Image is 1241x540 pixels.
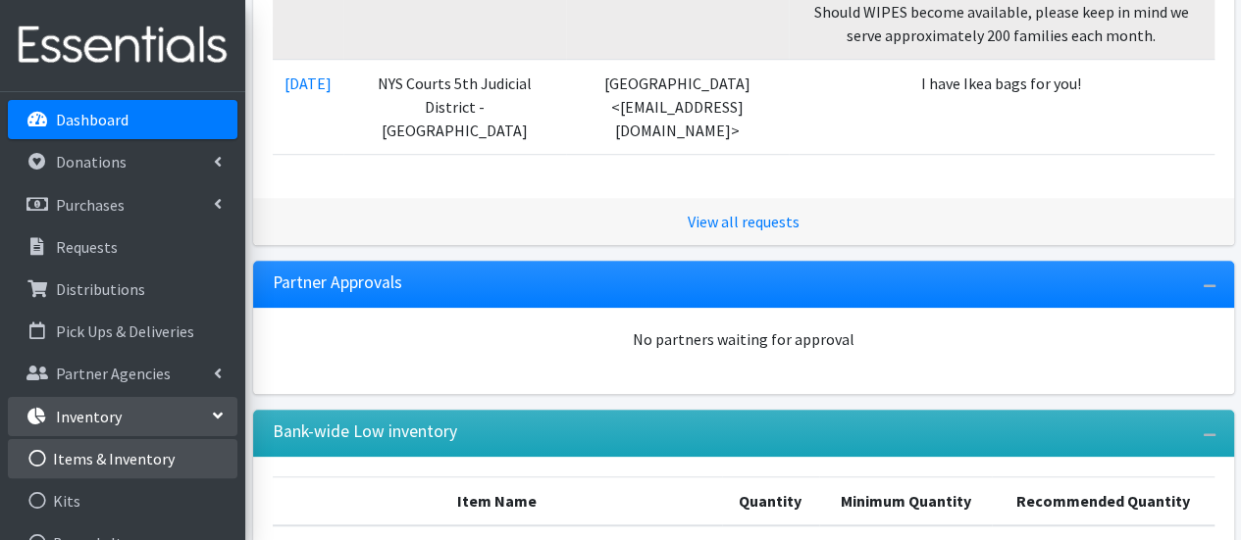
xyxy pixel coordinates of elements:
th: Minimum Quantity [819,477,993,526]
p: Purchases [56,195,125,215]
a: Donations [8,142,237,181]
a: Items & Inventory [8,439,237,478]
th: Quantity [722,477,819,526]
p: Dashboard [56,110,129,129]
a: View all requests [688,212,800,231]
p: Requests [56,237,118,257]
h3: Bank-wide Low inventory [273,421,457,442]
p: Pick Ups & Deliveries [56,321,194,341]
a: Inventory [8,397,237,436]
a: Distributions [8,270,237,309]
img: HumanEssentials [8,13,237,78]
a: Dashboard [8,100,237,139]
h3: Partner Approvals [273,272,402,293]
a: [DATE] [284,74,332,93]
a: Kits [8,481,237,520]
a: Purchases [8,185,237,224]
a: Requests [8,227,237,267]
div: No partners waiting for approval [273,327,1215,351]
a: Pick Ups & Deliveries [8,312,237,351]
th: Recommended Quantity [992,477,1214,526]
p: Partner Agencies [56,364,171,383]
td: NYS Courts 5th Judicial District - [GEOGRAPHIC_DATA] [343,60,567,155]
p: Donations [56,152,127,172]
a: Partner Agencies [8,354,237,393]
p: Distributions [56,279,145,299]
p: Inventory [56,407,122,426]
td: [GEOGRAPHIC_DATA] <[EMAIL_ADDRESS][DOMAIN_NAME]> [566,60,788,155]
td: I have Ikea bags for you! [789,60,1215,155]
th: Item Name [273,477,722,526]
